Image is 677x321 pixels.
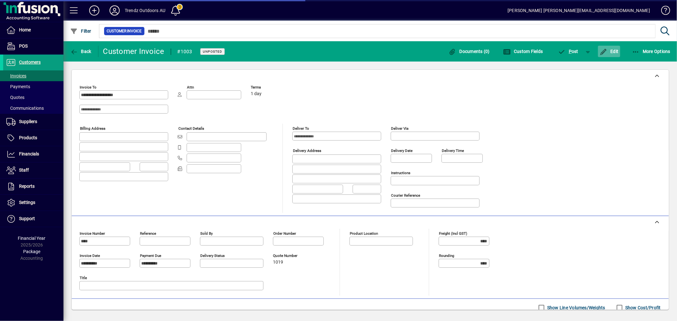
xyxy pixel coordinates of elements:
span: Quote number [273,254,311,258]
span: Back [70,49,91,54]
span: 1 day [251,91,262,96]
span: Settings [19,200,35,205]
mat-label: Rounding [439,253,454,258]
div: #1003 [177,47,192,57]
span: Invoices [6,73,26,78]
mat-label: Reference [140,231,156,236]
span: Edit [600,49,619,54]
span: POS [19,43,28,49]
button: Edit [598,46,620,57]
mat-label: Order number [273,231,296,236]
mat-label: Instructions [391,171,410,175]
span: Communications [6,106,44,111]
mat-label: Deliver To [293,126,309,131]
button: Filter [69,25,93,37]
span: Terms [251,85,289,89]
a: Communications [3,103,63,114]
span: More Options [632,49,671,54]
app-page-header-button: Back [63,46,98,57]
label: Show Cost/Profit [624,305,661,311]
button: Custom Fields [501,46,545,57]
button: More Options [630,46,672,57]
a: Quotes [3,92,63,103]
mat-label: Courier Reference [391,193,420,198]
a: Reports [3,179,63,194]
span: Customers [19,60,41,65]
span: Customer Invoice [107,28,142,34]
span: Financial Year [18,236,46,241]
span: Staff [19,167,29,173]
button: Post [555,46,582,57]
a: Invoices [3,70,63,81]
mat-label: Freight (incl GST) [439,231,467,236]
a: Staff [3,162,63,178]
a: Settings [3,195,63,211]
a: Knowledge Base [656,1,669,22]
button: Documents (0) [447,46,491,57]
span: 1019 [273,260,283,265]
div: [PERSON_NAME] [PERSON_NAME][EMAIL_ADDRESS][DOMAIN_NAME] [508,5,650,16]
button: Profile [104,5,125,16]
a: Financials [3,146,63,162]
mat-label: Product location [350,231,378,236]
span: Financials [19,151,39,156]
span: Support [19,216,35,221]
span: P [569,49,572,54]
mat-label: Delivery date [391,148,413,153]
a: Support [3,211,63,227]
span: Quotes [6,95,24,100]
mat-label: Invoice date [80,253,100,258]
mat-label: Delivery time [442,148,464,153]
mat-label: Delivery status [200,253,225,258]
span: ost [558,49,579,54]
span: Reports [19,184,35,189]
mat-label: Deliver via [391,126,408,131]
label: Show Line Volumes/Weights [546,305,605,311]
a: Products [3,130,63,146]
div: Trendz Outdoors AU [125,5,165,16]
mat-label: Payment due [140,253,161,258]
mat-label: Sold by [200,231,213,236]
span: Home [19,27,31,32]
a: Suppliers [3,114,63,130]
a: Home [3,22,63,38]
mat-label: Invoice To [80,85,96,89]
button: Back [69,46,93,57]
span: Custom Fields [503,49,543,54]
span: Filter [70,29,91,34]
div: Customer Invoice [103,46,164,56]
button: Add [84,5,104,16]
mat-label: Title [80,276,87,280]
a: POS [3,38,63,54]
span: Package [23,249,40,254]
mat-label: Attn [187,85,194,89]
span: Products [19,135,37,140]
mat-label: Invoice number [80,231,105,236]
span: Suppliers [19,119,37,124]
span: Payments [6,84,30,89]
span: Documents (0) [448,49,490,54]
span: Unposted [203,49,222,54]
a: Payments [3,81,63,92]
